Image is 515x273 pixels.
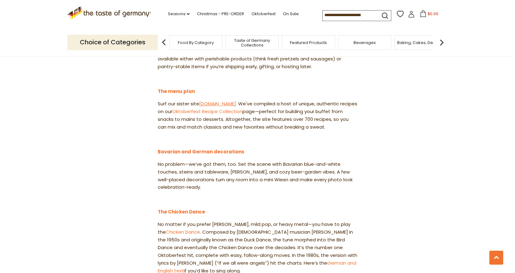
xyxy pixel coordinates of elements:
a: Christmas - PRE-ORDER [197,11,244,17]
a: Bavarian and German decorations [158,148,244,155]
p: Surf our sister site . We've compiled a host of unique, authentic recipes on our page—perfect for... [158,100,357,131]
a: [DOMAIN_NAME] [199,100,236,107]
p: No problem—we’ve got them, too. Set the scene with Bavarian blue-and-white touches, steins and ta... [158,161,357,192]
a: Food By Category [178,40,214,45]
a: On Sale [283,11,299,17]
a: Oktoberfest Recipe Collection [172,108,242,115]
a: Featured Products [290,40,327,45]
a: Chicken Dance [166,229,200,235]
p: Choice of Categories [67,35,158,50]
a: Oktoberfest [251,11,276,17]
span: $0.00 [428,11,438,16]
a: Baking, Cakes, Desserts [397,40,445,45]
a: The Chicken Dance [158,209,205,215]
p: For your convenience, we curated two —available either with perishable products (think fresh pret... [158,47,357,71]
img: previous arrow [158,36,170,49]
a: Seasons [168,11,190,17]
a: The menu plan [158,88,195,95]
a: Taste of Germany Collections [227,38,277,47]
button: $0.00 [416,10,442,20]
img: next arrow [436,36,448,49]
a: Beverages [354,40,376,45]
